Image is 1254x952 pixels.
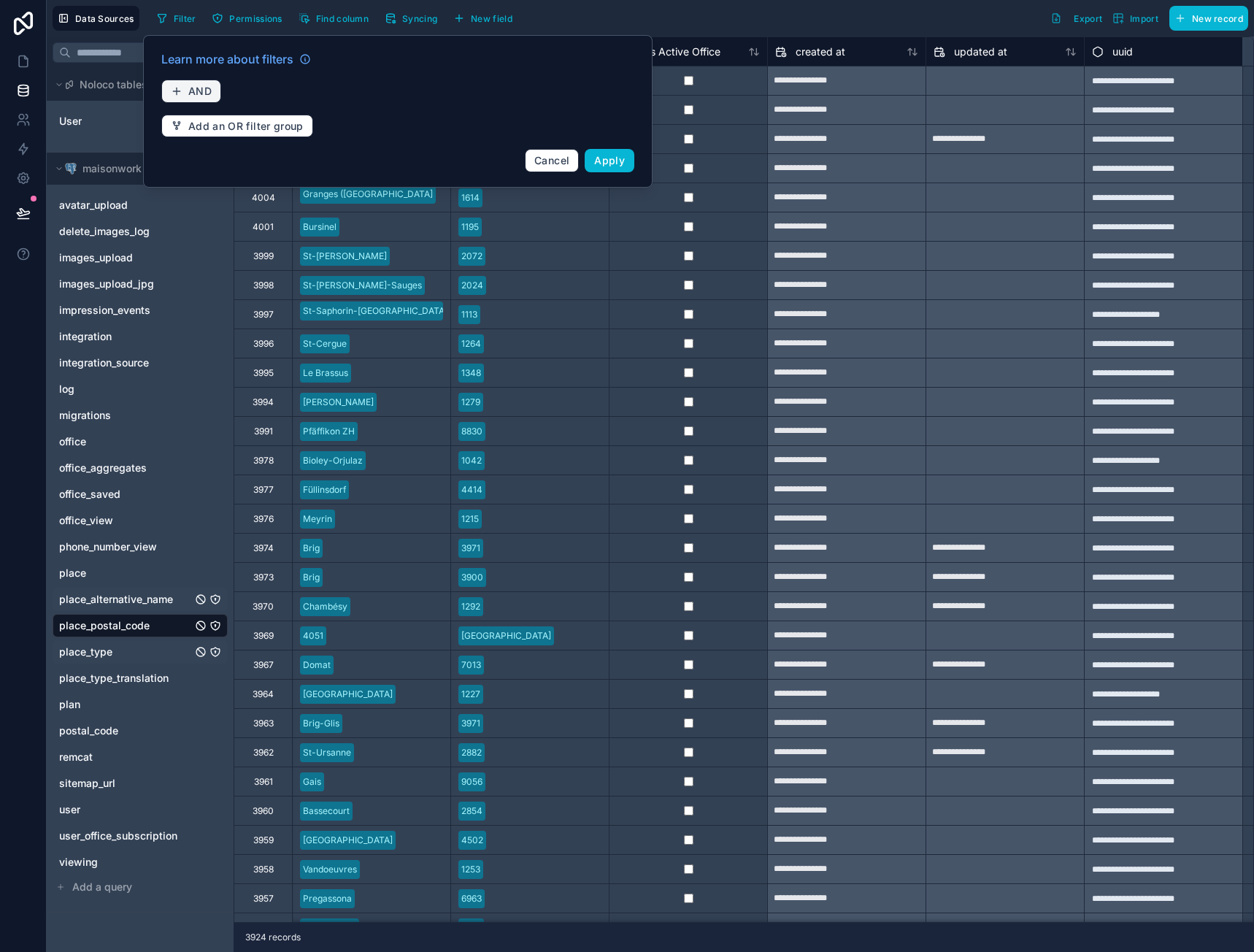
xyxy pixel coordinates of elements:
[253,280,274,291] div: 3998
[59,356,192,370] a: integration_source
[59,408,192,423] a: migrations
[59,671,169,686] span: place_type_translation
[461,629,551,642] div: [GEOGRAPHIC_DATA]
[461,483,482,496] div: 4414
[253,834,274,846] div: 3959
[303,513,332,526] div: Meyrin
[59,645,112,659] span: place_type
[303,629,323,642] div: 4051
[59,750,93,764] span: remcat
[796,45,845,59] span: created at
[954,45,1007,59] span: updated at
[59,329,112,344] span: integration
[303,834,393,847] div: [GEOGRAPHIC_DATA]
[59,671,192,686] a: place_type_translation
[637,45,720,59] span: Has Active Office
[253,484,274,496] div: 3977
[1169,6,1248,31] button: New record
[53,535,228,558] div: phone_number_view
[174,13,196,24] span: Filter
[402,13,437,24] span: Syncing
[59,566,192,580] a: place
[82,161,165,176] span: maisonwork aws
[303,921,356,934] div: Kirchdorf AG
[303,717,339,730] div: Brig-Glis
[59,487,192,502] a: office_saved
[53,614,228,637] div: place_postal_code
[461,396,480,409] div: 1279
[316,13,369,24] span: Find column
[461,425,482,438] div: 8830
[59,329,192,344] a: integration
[59,408,111,423] span: migrations
[303,220,336,234] div: Bursinel
[461,863,480,876] div: 1253
[65,163,77,174] img: Postgres logo
[253,513,274,525] div: 3976
[59,540,157,554] span: phone_number_view
[253,864,274,875] div: 3958
[59,461,147,475] span: office_aggregates
[59,776,192,791] a: sitemap_url
[303,805,350,818] div: Bassecourt
[461,337,481,350] div: 1264
[253,572,274,583] div: 3973
[53,430,228,453] div: office
[59,224,192,239] a: delete_images_log
[59,277,154,291] span: images_upload_jpg
[59,697,192,712] a: plan
[461,220,479,234] div: 1195
[461,921,481,934] div: 5416
[53,110,228,133] div: User
[253,396,274,408] div: 3994
[59,855,192,870] a: viewing
[461,834,483,847] div: 4502
[254,426,273,437] div: 3991
[303,542,320,555] div: Brig
[253,309,274,320] div: 3997
[303,188,433,201] div: Granges ([GEOGRAPHIC_DATA]
[53,220,228,243] div: delete_images_log
[252,192,275,204] div: 4004
[53,719,228,742] div: postal_code
[461,805,482,818] div: 2854
[53,667,228,690] div: place_type_translation
[53,588,228,611] div: place_alternative_name
[53,377,228,401] div: log
[80,77,147,92] span: Noloco tables
[53,6,139,31] button: Data Sources
[253,922,274,934] div: 3956
[1107,6,1163,31] button: Import
[207,7,293,29] a: Permissions
[75,13,134,24] span: Data Sources
[461,279,483,292] div: 2024
[53,483,228,506] div: office_saved
[59,114,177,128] a: User
[59,434,192,449] a: office
[59,382,192,396] a: log
[59,198,128,212] span: avatar_upload
[59,513,113,528] span: office_view
[303,600,347,613] div: Chambésy
[380,7,442,29] button: Syncing
[253,630,274,642] div: 3969
[59,829,177,843] span: user_office_subscription
[461,542,480,555] div: 3971
[461,775,482,788] div: 9056
[59,802,192,817] a: user
[59,592,192,607] a: place_alternative_name
[461,191,480,204] div: 1614
[188,85,212,98] span: AND
[72,880,132,894] span: Add a query
[59,303,150,318] span: impression_events
[53,299,228,322] div: impression_events
[253,893,274,905] div: 3957
[253,688,274,700] div: 3964
[53,272,228,296] div: images_upload_jpg
[59,618,192,633] a: place_postal_code
[53,404,228,427] div: migrations
[303,863,357,876] div: Vandoeuvres
[59,277,192,291] a: images_upload_jpg
[293,7,374,29] button: Find column
[1130,13,1158,24] span: Import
